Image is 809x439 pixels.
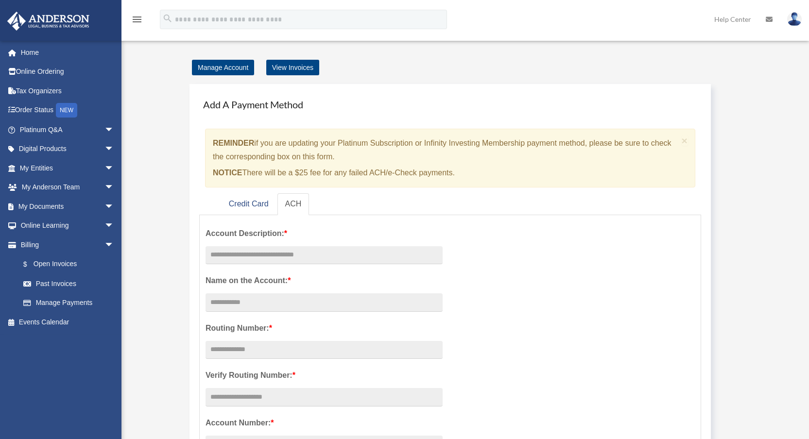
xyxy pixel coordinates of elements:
[104,120,124,140] span: arrow_drop_down
[7,81,129,101] a: Tax Organizers
[7,235,129,254] a: Billingarrow_drop_down
[213,166,678,180] p: There will be a $25 fee for any failed ACH/e-Check payments.
[199,94,701,115] h4: Add A Payment Method
[104,139,124,159] span: arrow_drop_down
[213,169,242,177] strong: NOTICE
[4,12,92,31] img: Anderson Advisors Platinum Portal
[7,158,129,178] a: My Entitiesarrow_drop_down
[131,17,143,25] a: menu
[104,178,124,198] span: arrow_drop_down
[682,135,688,146] button: Close
[787,12,802,26] img: User Pic
[14,274,129,293] a: Past Invoices
[7,101,129,120] a: Order StatusNEW
[104,216,124,236] span: arrow_drop_down
[131,14,143,25] i: menu
[104,158,124,178] span: arrow_drop_down
[206,321,443,335] label: Routing Number:
[7,139,129,159] a: Digital Productsarrow_drop_down
[277,193,310,215] a: ACH
[7,178,129,197] a: My Anderson Teamarrow_drop_down
[221,193,276,215] a: Credit Card
[104,235,124,255] span: arrow_drop_down
[206,227,443,240] label: Account Description:
[192,60,254,75] a: Manage Account
[14,293,124,313] a: Manage Payments
[162,13,173,24] i: search
[682,135,688,146] span: ×
[213,139,254,147] strong: REMINDER
[7,312,129,332] a: Events Calendar
[206,369,443,382] label: Verify Routing Number:
[205,129,695,187] div: if you are updating your Platinum Subscription or Infinity Investing Membership payment method, p...
[206,274,443,287] label: Name on the Account:
[14,254,129,274] a: $Open Invoices
[7,43,129,62] a: Home
[7,197,129,216] a: My Documentsarrow_drop_down
[7,120,129,139] a: Platinum Q&Aarrow_drop_down
[56,103,77,118] div: NEW
[266,60,319,75] a: View Invoices
[7,216,129,236] a: Online Learningarrow_drop_down
[29,258,34,270] span: $
[206,416,443,430] label: Account Number:
[7,62,129,82] a: Online Ordering
[104,197,124,217] span: arrow_drop_down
